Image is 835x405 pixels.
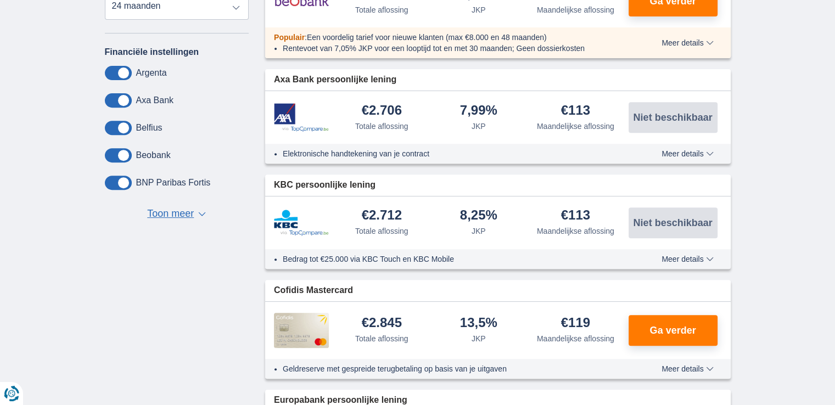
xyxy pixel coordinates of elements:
[355,121,408,132] div: Totale aflossing
[362,316,402,331] div: €2.845
[633,113,712,122] span: Niet beschikbaar
[274,103,329,132] img: product.pl.alt Axa Bank
[653,38,721,47] button: Meer details
[653,255,721,263] button: Meer details
[649,325,696,335] span: Ga verder
[537,226,614,237] div: Maandelijkse aflossing
[274,284,353,297] span: Cofidis Mastercard
[355,226,408,237] div: Totale aflossing
[136,150,171,160] label: Beobank
[274,313,329,348] img: product.pl.alt Cofidis CC
[561,316,590,331] div: €119
[537,4,614,15] div: Maandelijkse aflossing
[460,316,497,331] div: 13,5%
[662,255,713,263] span: Meer details
[355,4,408,15] div: Totale aflossing
[355,333,408,344] div: Totale aflossing
[537,333,614,344] div: Maandelijkse aflossing
[274,74,396,86] span: Axa Bank persoonlijke lening
[136,95,173,105] label: Axa Bank
[653,149,721,158] button: Meer details
[653,364,721,373] button: Meer details
[283,148,621,159] li: Elektronische handtekening van je contract
[265,32,630,43] div: :
[362,209,402,223] div: €2.712
[274,33,305,42] span: Populair
[472,4,486,15] div: JKP
[472,226,486,237] div: JKP
[136,178,211,188] label: BNP Paribas Fortis
[362,104,402,119] div: €2.706
[472,121,486,132] div: JKP
[629,102,718,133] button: Niet beschikbaar
[274,179,376,192] span: KBC persoonlijke lening
[662,39,713,47] span: Meer details
[537,121,614,132] div: Maandelijkse aflossing
[629,207,718,238] button: Niet beschikbaar
[136,123,162,133] label: Belfius
[105,47,199,57] label: Financiële instellingen
[662,365,713,373] span: Meer details
[283,254,621,265] li: Bedrag tot €25.000 via KBC Touch en KBC Mobile
[274,210,329,236] img: product.pl.alt KBC
[460,104,497,119] div: 7,99%
[283,43,621,54] li: Rentevoet van 7,05% JKP voor een looptijd tot en met 30 maanden; Geen dossierkosten
[633,218,712,228] span: Niet beschikbaar
[629,315,718,346] button: Ga verder
[662,150,713,157] span: Meer details
[147,207,194,221] span: Toon meer
[283,363,621,374] li: Geldreserve met gespreide terugbetaling op basis van je uitgaven
[472,333,486,344] div: JKP
[136,68,167,78] label: Argenta
[198,212,206,216] span: ▼
[307,33,547,42] span: Een voordelig tarief voor nieuwe klanten (max €8.000 en 48 maanden)
[561,209,590,223] div: €113
[561,104,590,119] div: €113
[144,206,209,222] button: Toon meer ▼
[460,209,497,223] div: 8,25%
